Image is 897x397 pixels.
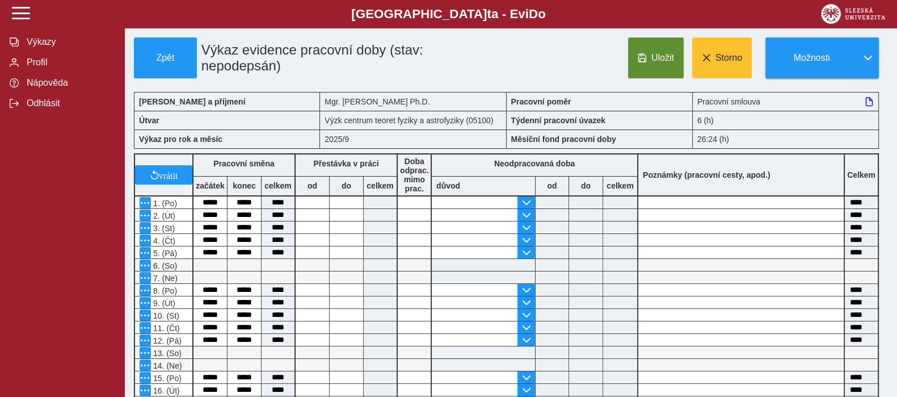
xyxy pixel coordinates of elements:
b: celkem [262,181,294,190]
button: Menu [140,222,151,233]
button: Zpět [134,37,197,78]
span: 2. (Út) [151,211,175,220]
div: 6 (h) [693,111,879,129]
span: 15. (Po) [151,374,182,383]
b: od [296,181,329,190]
span: 10. (St) [151,311,179,320]
b: Týdenní pracovní úvazek [511,116,606,125]
b: Pracovní směna [213,159,274,168]
span: 1. (Po) [151,199,177,208]
button: Menu [140,335,151,346]
b: začátek [193,181,227,190]
b: do [569,181,603,190]
span: 8. (Po) [151,286,177,295]
button: Menu [140,285,151,296]
span: Uložit [651,53,674,63]
span: 16. (Út) [151,386,180,395]
h1: Výkaz evidence pracovní doby (stav: nepodepsán) [197,37,448,78]
span: 5. (Pá) [151,249,177,258]
button: Menu [140,297,151,308]
span: Nápověda [23,78,115,88]
div: 2025/9 [320,129,506,149]
button: Menu [140,210,151,221]
button: Menu [140,322,151,333]
b: konec [228,181,261,190]
div: 26:24 (h) [693,129,879,149]
span: o [538,7,546,21]
button: Menu [140,310,151,321]
span: Možnosti [775,53,848,63]
span: D [529,7,538,21]
span: vrátit [159,170,178,179]
span: 12. (Pá) [151,336,182,345]
b: důvod [436,181,460,190]
button: Storno [692,37,752,78]
span: Storno [715,53,742,63]
span: 4. (Čt) [151,236,175,245]
div: Mgr. [PERSON_NAME] Ph.D. [320,92,506,111]
div: Pracovní smlouva [693,92,879,111]
button: Menu [140,272,151,283]
span: 13. (So) [151,349,182,358]
b: celkem [603,181,637,190]
b: Měsíční fond pracovní doby [511,135,616,144]
button: Menu [140,372,151,383]
span: Odhlásit [23,98,115,108]
button: Uložit [628,37,684,78]
b: Útvar [139,116,159,125]
span: 6. (So) [151,261,177,270]
button: Menu [140,197,151,208]
b: od [536,181,568,190]
div: Výzk centrum teoret fyziky a astrofyziky (05100) [320,111,506,129]
button: Menu [140,260,151,271]
b: do [330,181,363,190]
b: Poznámky (pracovní cesty, apod.) [638,170,775,179]
button: Možnosti [765,37,857,78]
span: Profil [23,57,115,68]
button: Menu [140,360,151,371]
span: 14. (Ne) [151,361,182,370]
button: Menu [140,247,151,258]
span: Zpět [139,53,192,63]
b: [PERSON_NAME] a příjmení [139,97,245,106]
b: Pracovní poměr [511,97,571,106]
span: Výkazy [23,37,115,47]
b: Doba odprac. mimo prac. [400,157,429,193]
span: t [487,7,491,21]
span: 9. (Út) [151,299,175,308]
span: 3. (St) [151,224,175,233]
b: Celkem [847,170,875,179]
b: Výkaz pro rok a měsíc [139,135,222,144]
b: celkem [364,181,397,190]
button: Menu [140,385,151,396]
b: Přestávka v práci [313,159,378,168]
b: [GEOGRAPHIC_DATA] a - Evi [34,7,863,22]
b: Neodpracovaná doba [494,159,575,168]
span: 11. (Čt) [151,324,180,333]
span: 7. (Ne) [151,274,178,283]
img: logo_web_su.png [821,4,885,24]
button: Menu [140,235,151,246]
button: Menu [140,347,151,358]
button: vrátit [135,165,192,185]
